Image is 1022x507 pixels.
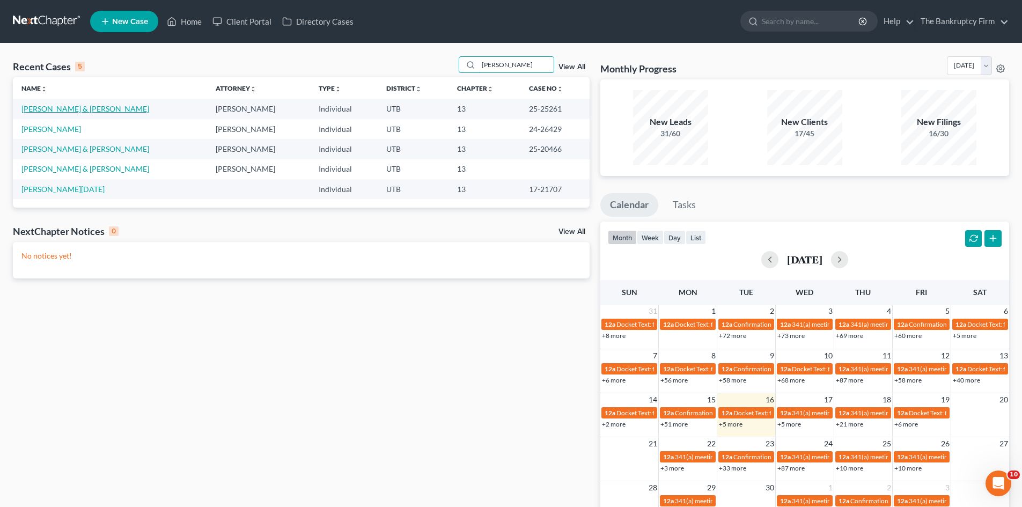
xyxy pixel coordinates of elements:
a: +68 more [777,376,805,384]
span: 26 [940,437,951,450]
span: Fri [916,288,927,297]
span: 341(a) meeting for [PERSON_NAME] [792,497,895,505]
span: Thu [855,288,871,297]
a: +8 more [602,332,626,340]
span: 20 [998,393,1009,406]
a: View All [558,228,585,236]
td: 13 [448,159,520,179]
a: Districtunfold_more [386,84,422,92]
i: unfold_more [250,86,256,92]
span: 12a [780,365,791,373]
td: 17-21707 [520,179,590,199]
td: UTB [378,99,448,119]
span: Docket Text: for [PERSON_NAME] & [PERSON_NAME] [616,365,769,373]
a: Calendar [600,193,658,217]
span: Confirmation hearing for [PERSON_NAME] [850,497,972,505]
td: Individual [310,139,378,159]
a: +5 more [777,420,801,428]
a: +87 more [836,376,863,384]
span: Sat [973,288,987,297]
p: No notices yet! [21,251,581,261]
a: +40 more [953,376,980,384]
div: 17/45 [767,128,842,139]
a: +5 more [953,332,976,340]
a: +6 more [894,420,918,428]
span: 341(a) meeting for [PERSON_NAME] [850,320,954,328]
span: 12a [780,409,791,417]
span: 23 [764,437,775,450]
a: +69 more [836,332,863,340]
a: Attorneyunfold_more [216,84,256,92]
span: 3 [944,481,951,494]
a: Nameunfold_more [21,84,47,92]
span: 341(a) meeting for [PERSON_NAME] [909,497,1012,505]
i: unfold_more [557,86,563,92]
a: [PERSON_NAME] & [PERSON_NAME] [21,144,149,153]
span: 12a [605,320,615,328]
span: 341(a) meeting for [PERSON_NAME] [850,453,954,461]
span: 12a [839,409,849,417]
td: Individual [310,179,378,199]
span: 12a [780,497,791,505]
span: 12a [897,365,908,373]
span: 12a [722,320,732,328]
span: 5 [944,305,951,318]
td: Individual [310,119,378,139]
span: 12a [663,365,674,373]
h3: Monthly Progress [600,62,677,75]
span: 17 [823,393,834,406]
button: week [637,230,664,245]
a: +21 more [836,420,863,428]
a: +60 more [894,332,922,340]
a: +51 more [660,420,688,428]
td: 13 [448,99,520,119]
span: 12a [605,365,615,373]
a: View All [558,63,585,71]
span: Confirmation Hearing for [PERSON_NAME] & [PERSON_NAME] [675,409,855,417]
input: Search by name... [762,11,860,31]
span: 10 [1008,471,1020,479]
span: Confirmation hearing for [PERSON_NAME] [733,320,855,328]
span: 11 [881,349,892,362]
span: 1 [827,481,834,494]
td: UTB [378,139,448,159]
span: 16 [764,393,775,406]
div: 5 [75,62,85,71]
span: 12a [663,453,674,461]
td: 13 [448,139,520,159]
div: 31/60 [633,128,708,139]
a: The Bankruptcy Firm [915,12,1009,31]
span: 12a [955,365,966,373]
a: +73 more [777,332,805,340]
td: 24-26429 [520,119,590,139]
div: NextChapter Notices [13,225,119,238]
span: Confirmation hearing for [PERSON_NAME] [733,365,855,373]
td: Individual [310,159,378,179]
span: 12a [780,453,791,461]
i: unfold_more [41,86,47,92]
span: 31 [648,305,658,318]
td: 25-20466 [520,139,590,159]
div: New Filings [901,116,976,128]
span: Confirmation hearing for [PERSON_NAME] [733,453,855,461]
span: Docket Text: for [PERSON_NAME] [792,365,888,373]
span: 12a [897,409,908,417]
a: +5 more [719,420,742,428]
td: UTB [378,179,448,199]
span: 341(a) meeting for [PERSON_NAME] [675,453,778,461]
span: 12a [780,320,791,328]
a: [PERSON_NAME][DATE] [21,185,105,194]
button: list [686,230,706,245]
td: 13 [448,119,520,139]
span: 14 [648,393,658,406]
a: +3 more [660,464,684,472]
span: 25 [881,437,892,450]
i: unfold_more [335,86,341,92]
span: 12a [839,365,849,373]
span: 24 [823,437,834,450]
span: 12a [955,320,966,328]
i: unfold_more [487,86,494,92]
span: 2 [769,305,775,318]
a: +10 more [894,464,922,472]
span: 1 [710,305,717,318]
